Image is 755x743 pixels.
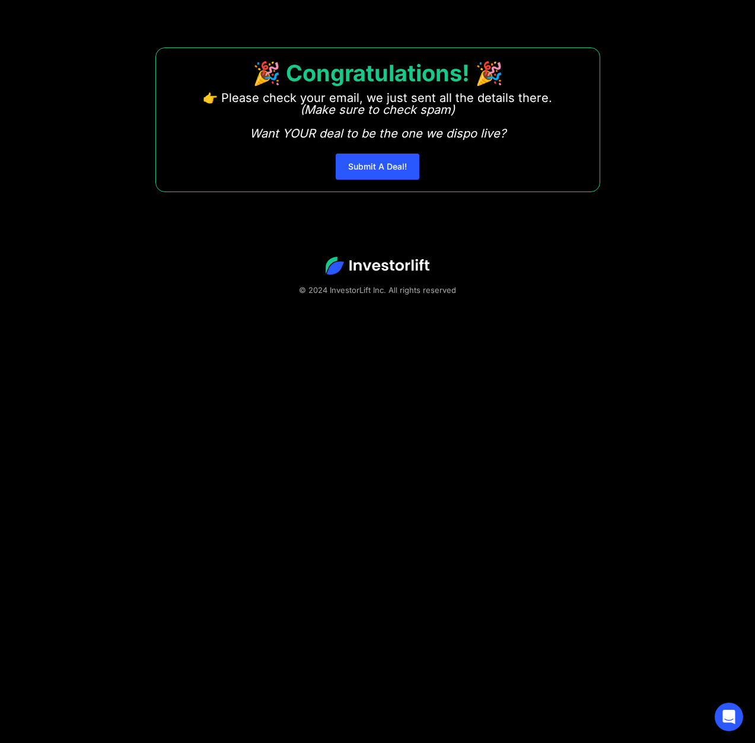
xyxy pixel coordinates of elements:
em: (Make sure to check spam) Want YOUR deal to be the one we dispo live? [250,103,506,141]
a: Submit A Deal! [336,154,419,180]
p: 👉 Please check your email, we just sent all the details there. ‍ [203,92,552,139]
div: Open Intercom Messenger [715,703,743,731]
strong: 🎉 Congratulations! 🎉 [253,59,503,87]
div: © 2024 InvestorLift Inc. All rights reserved [42,284,713,296]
